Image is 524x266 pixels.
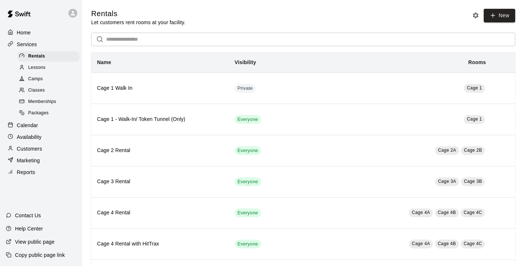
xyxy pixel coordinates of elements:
[15,251,65,259] p: Copy public page link
[17,41,37,48] p: Services
[17,122,38,129] p: Calendar
[464,241,482,246] span: Cage 4C
[412,210,430,215] span: Cage 4A
[15,225,43,232] p: Help Center
[6,120,77,131] a: Calendar
[18,51,82,62] a: Rentals
[235,210,261,217] span: Everyone
[28,87,45,94] span: Classes
[438,179,456,184] span: Cage 3A
[6,155,77,166] a: Marketing
[235,147,261,154] span: Everyone
[6,132,77,143] a: Availability
[467,85,482,90] span: Cage 1
[18,108,79,118] div: Packages
[28,75,43,83] span: Camps
[235,84,256,93] div: This service is hidden, and can only be accessed via a direct link
[18,108,82,119] a: Packages
[6,143,77,154] a: Customers
[464,210,482,215] span: Cage 4C
[464,148,482,153] span: Cage 2B
[17,145,42,152] p: Customers
[235,85,256,92] span: Private
[6,27,77,38] a: Home
[235,59,256,65] b: Visibility
[18,74,82,85] a: Camps
[6,167,77,178] a: Reports
[18,62,82,73] a: Lessons
[18,85,79,96] div: Classes
[235,241,261,248] span: Everyone
[235,146,261,155] div: This service is visible to all of your customers
[28,53,45,60] span: Rentals
[235,208,261,217] div: This service is visible to all of your customers
[18,97,79,107] div: Memberships
[91,19,185,26] p: Let customers rent rooms at your facility.
[17,29,31,36] p: Home
[235,177,261,186] div: This service is visible to all of your customers
[484,9,515,22] a: New
[18,63,79,73] div: Lessons
[18,74,79,84] div: Camps
[15,238,55,245] p: View public page
[97,59,111,65] b: Name
[438,210,456,215] span: Cage 4B
[15,212,41,219] p: Contact Us
[467,117,482,122] span: Cage 1
[28,64,46,71] span: Lessons
[412,241,430,246] span: Cage 4A
[97,147,223,155] h6: Cage 2 Rental
[18,96,82,108] a: Memberships
[438,241,456,246] span: Cage 4B
[235,240,261,248] div: This service is visible to all of your customers
[464,179,482,184] span: Cage 3B
[97,115,223,123] h6: Cage 1 - Walk-In/ Token Tunnel (Only)
[18,51,79,62] div: Rentals
[18,85,82,96] a: Classes
[28,98,56,106] span: Memberships
[470,10,481,21] button: Rental settings
[97,178,223,186] h6: Cage 3 Rental
[17,157,40,164] p: Marketing
[17,133,42,141] p: Availability
[91,9,185,19] h5: Rentals
[6,39,77,50] a: Services
[28,110,49,117] span: Packages
[235,115,261,124] div: This service is visible to all of your customers
[235,116,261,123] span: Everyone
[97,240,223,248] h6: Cage 4 Rental with HitTrax
[468,59,486,65] b: Rooms
[97,209,223,217] h6: Cage 4 Rental
[438,148,456,153] span: Cage 2A
[97,84,223,92] h6: Cage 1 Walk In
[17,169,35,176] p: Reports
[235,178,261,185] span: Everyone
